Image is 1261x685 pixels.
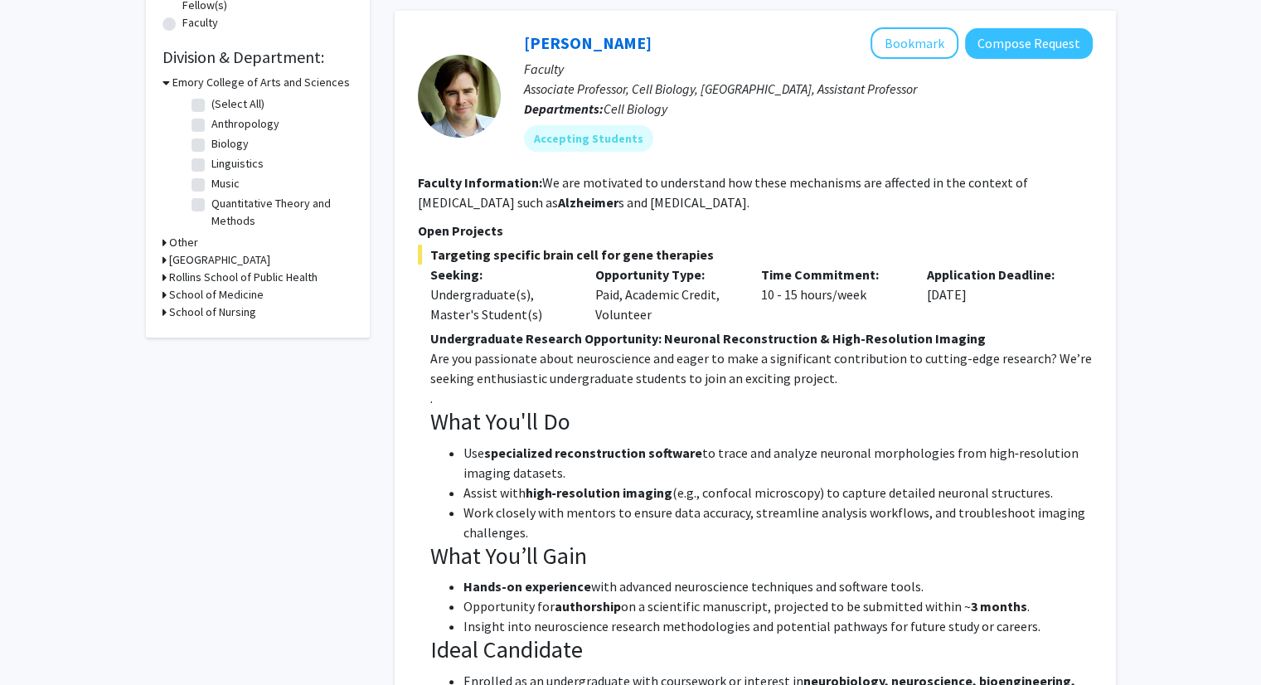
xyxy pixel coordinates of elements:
label: Faculty [182,14,218,32]
h3: Other [169,234,198,251]
p: Time Commitment: [761,265,902,284]
p: . [430,388,1093,408]
h3: What You'll Do [430,408,1093,436]
h3: [GEOGRAPHIC_DATA] [169,251,270,269]
li: with advanced neuroscience techniques and software tools. [463,576,1093,596]
h3: Emory College of Arts and Sciences [172,74,350,91]
strong: Hands-on experience [463,578,591,595]
iframe: Chat [12,610,70,673]
h3: School of Medicine [169,286,264,304]
div: Undergraduate(s), Master's Student(s) [430,284,571,324]
label: Music [211,175,240,192]
div: 10 - 15 hours/week [749,265,914,324]
strong: high‐resolution imaging [526,484,672,501]
h3: What You’ll Gain [430,542,1093,571]
li: Work closely with mentors to ensure data accuracy, streamline analysis workflows, and troubleshoo... [463,503,1093,542]
strong: authorship [555,598,621,615]
h3: Rollins School of Public Health [169,269,318,286]
p: Application Deadline: [927,265,1068,284]
h3: Ideal Candidate [430,636,1093,664]
span: Targeting specific brain cell for gene therapies [418,245,1093,265]
a: [PERSON_NAME] [524,32,652,53]
p: Faculty [524,59,1093,79]
strong: specialized reconstruction software [484,445,702,461]
div: [DATE] [914,265,1080,324]
label: Anthropology [211,115,279,133]
p: Seeking: [430,265,571,284]
p: Open Projects [418,221,1093,240]
fg-read-more: We are motivated to understand how these mechanisms are affected in the context of [MEDICAL_DATA]... [418,174,1028,211]
label: (Select All) [211,95,264,113]
p: Are you passionate about neuroscience and eager to make a significant contribution to cutting-edg... [430,348,1093,388]
mat-chip: Accepting Students [524,125,653,152]
strong: Undergraduate Research Opportunity: Neuronal Reconstruction & High-Resolution Imaging [430,330,986,347]
span: Cell Biology [604,100,667,117]
li: Insight into neuroscience research methodologies and potential pathways for future study or careers. [463,616,1093,636]
div: Paid, Academic Credit, Volunteer [583,265,749,324]
p: Associate Professor, Cell Biology, [GEOGRAPHIC_DATA], Assistant Professor [524,79,1093,99]
b: Departments: [524,100,604,117]
li: Use to trace and analyze neuronal morphologies from high‐resolution imaging datasets. [463,443,1093,483]
p: Opportunity Type: [595,265,736,284]
label: Quantitative Theory and Methods [211,195,349,230]
b: Faculty Information: [418,174,542,191]
b: Alzheimer [558,194,618,211]
li: Opportunity for on a scientific manuscript, projected to be submitted within ~ . [463,596,1093,616]
h2: Division & Department: [162,47,353,67]
label: Linguistics [211,155,264,172]
h3: School of Nursing [169,304,256,321]
button: Add Matt Rowan to Bookmarks [871,27,958,59]
button: Compose Request to Matt Rowan [965,28,1093,59]
li: Assist with (e.g., confocal microscopy) to capture detailed neuronal structures. [463,483,1093,503]
label: Biology [211,135,249,153]
strong: 3 months [971,598,1027,615]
